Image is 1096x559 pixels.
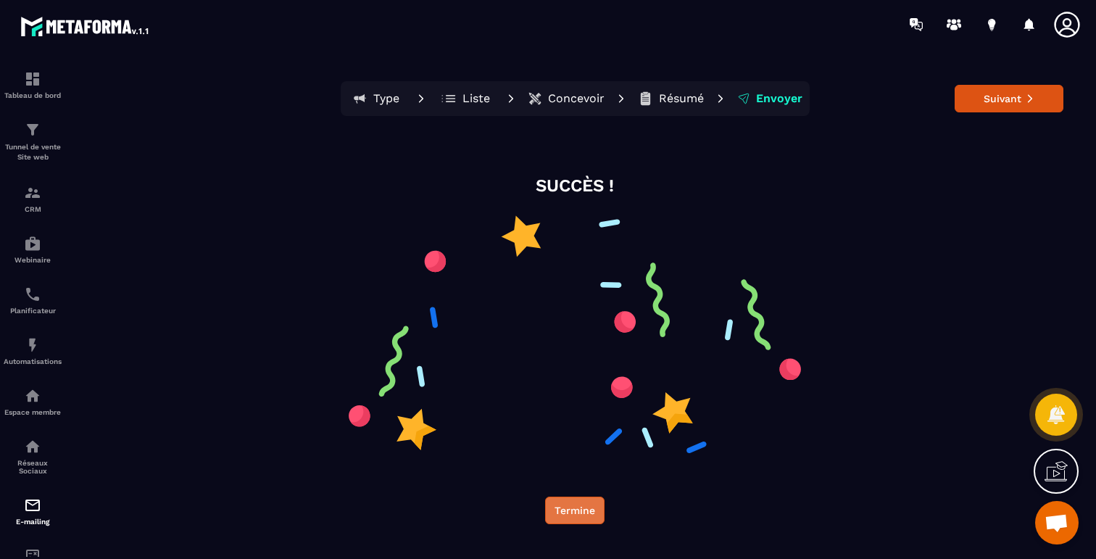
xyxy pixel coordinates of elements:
[548,91,605,106] p: Concevoir
[4,205,62,213] p: CRM
[24,121,41,138] img: formation
[4,59,62,110] a: formationformationTableau de bord
[24,387,41,405] img: automations
[545,497,605,524] button: Termine
[4,307,62,315] p: Planificateur
[4,326,62,376] a: automationsautomationsAutomatisations
[462,91,490,106] p: Liste
[24,286,41,303] img: scheduler
[24,438,41,455] img: social-network
[4,459,62,475] p: Réseaux Sociaux
[24,497,41,514] img: email
[523,84,609,113] button: Concevoir
[4,275,62,326] a: schedulerschedulerPlanificateur
[4,256,62,264] p: Webinaire
[344,84,409,113] button: Type
[4,486,62,537] a: emailemailE-mailing
[4,110,62,173] a: formationformationTunnel de vente Site web
[4,427,62,486] a: social-networksocial-networkRéseaux Sociaux
[4,518,62,526] p: E-mailing
[24,336,41,354] img: automations
[24,235,41,252] img: automations
[4,408,62,416] p: Espace membre
[373,91,399,106] p: Type
[24,184,41,202] img: formation
[20,13,151,39] img: logo
[4,224,62,275] a: automationsautomationsWebinaire
[4,376,62,427] a: automationsautomationsEspace membre
[24,70,41,88] img: formation
[756,91,802,106] p: Envoyer
[659,91,704,106] p: Résumé
[4,91,62,99] p: Tableau de bord
[1035,501,1079,544] div: Ouvrir le chat
[4,142,62,162] p: Tunnel de vente Site web
[4,357,62,365] p: Automatisations
[634,84,708,113] button: Résumé
[733,84,807,113] button: Envoyer
[4,173,62,224] a: formationformationCRM
[955,85,1063,112] button: Suivant
[536,174,614,198] p: SUCCÈS !
[433,84,499,113] button: Liste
